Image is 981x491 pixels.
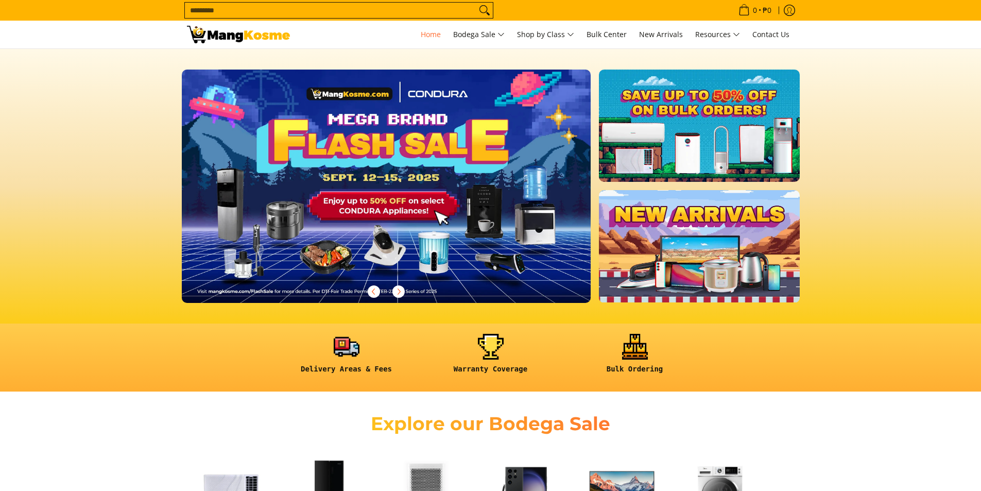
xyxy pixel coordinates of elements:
span: Bulk Center [587,29,627,39]
span: Shop by Class [517,28,574,41]
button: Previous [363,280,385,303]
a: <h6><strong>Bulk Ordering</strong></h6> [568,334,702,382]
span: New Arrivals [639,29,683,39]
a: Bulk Center [581,21,632,48]
button: Next [387,280,410,303]
a: Bodega Sale [448,21,510,48]
span: Contact Us [752,29,789,39]
a: Shop by Class [512,21,579,48]
nav: Main Menu [300,21,795,48]
a: New Arrivals [634,21,688,48]
span: 0 [751,7,759,14]
span: Home [421,29,441,39]
h2: Explore our Bodega Sale [341,412,640,435]
a: Resources [690,21,745,48]
a: Contact Us [747,21,795,48]
button: Search [476,3,493,18]
a: <h6><strong>Delivery Areas & Fees</strong></h6> [280,334,414,382]
span: ₱0 [761,7,773,14]
span: Resources [695,28,740,41]
span: • [735,5,775,16]
img: Mang Kosme: Your Home Appliances Warehouse Sale Partner! [187,26,290,43]
a: Home [416,21,446,48]
img: Desktop homepage 29339654 2507 42fb b9ff a0650d39e9ed [182,70,591,303]
a: <h6><strong>Warranty Coverage</strong></h6> [424,334,558,382]
span: Bodega Sale [453,28,505,41]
